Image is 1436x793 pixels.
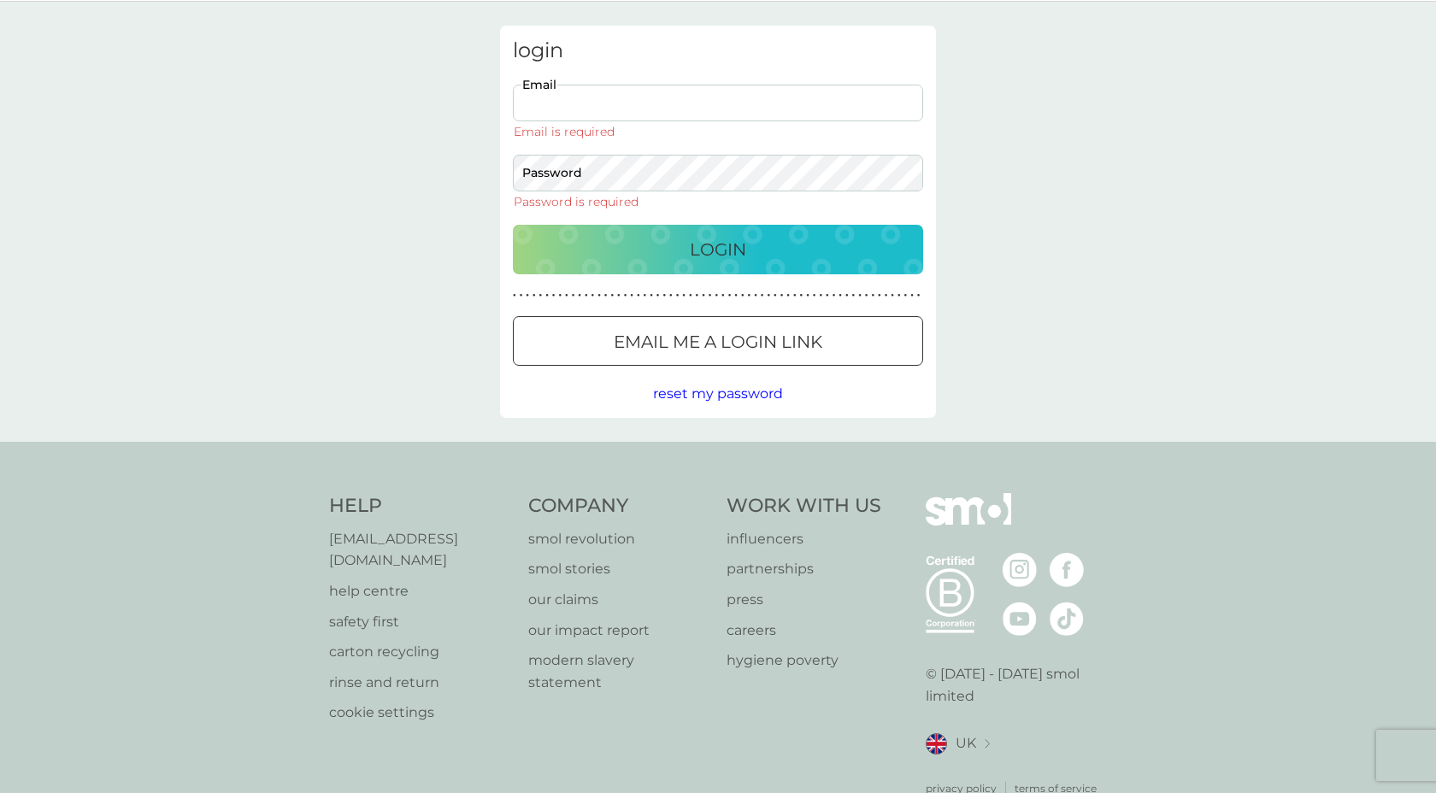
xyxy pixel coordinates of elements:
[709,291,712,300] p: ●
[528,589,710,611] a: our claims
[644,291,647,300] p: ●
[617,291,621,300] p: ●
[813,291,816,300] p: ●
[329,580,511,602] a: help centre
[653,383,783,405] button: reset my password
[702,291,705,300] p: ●
[767,291,770,300] p: ●
[545,291,549,300] p: ●
[871,291,874,300] p: ●
[806,291,809,300] p: ●
[800,291,803,300] p: ●
[630,291,633,300] p: ●
[528,649,710,693] p: modern slavery statement
[513,291,516,300] p: ●
[690,236,746,263] p: Login
[910,291,914,300] p: ●
[329,611,511,633] a: safety first
[728,291,732,300] p: ●
[741,291,744,300] p: ●
[774,291,777,300] p: ●
[637,291,640,300] p: ●
[748,291,751,300] p: ●
[1003,602,1037,636] img: visit the smol Youtube page
[727,620,881,642] a: careers
[761,291,764,300] p: ●
[558,291,562,300] p: ●
[754,291,757,300] p: ●
[1050,553,1084,587] img: visit the smol Facebook page
[329,528,511,572] a: [EMAIL_ADDRESS][DOMAIN_NAME]
[727,493,881,520] h4: Work With Us
[650,291,653,300] p: ●
[669,291,673,300] p: ●
[552,291,556,300] p: ●
[833,291,836,300] p: ●
[624,291,627,300] p: ●
[528,558,710,580] a: smol stories
[904,291,908,300] p: ●
[513,196,639,208] div: Password is required
[572,291,575,300] p: ●
[565,291,568,300] p: ●
[676,291,680,300] p: ●
[585,291,588,300] p: ●
[528,493,710,520] h4: Company
[917,291,921,300] p: ●
[878,291,881,300] p: ●
[956,732,976,755] span: UK
[528,620,710,642] p: our impact report
[682,291,686,300] p: ●
[656,291,660,300] p: ●
[845,291,849,300] p: ●
[780,291,784,300] p: ●
[533,291,536,300] p: ●
[329,702,511,724] a: cookie settings
[513,225,923,274] button: Login
[520,291,523,300] p: ●
[513,38,923,63] h3: login
[578,291,581,300] p: ●
[614,328,822,355] p: Email me a login link
[1050,602,1084,636] img: visit the smol Tiktok page
[513,316,923,366] button: Email me a login link
[826,291,829,300] p: ●
[819,291,822,300] p: ●
[926,493,1011,551] img: smol
[865,291,868,300] p: ●
[528,528,710,550] a: smol revolution
[513,126,615,138] div: Email is required
[329,641,511,663] a: carton recycling
[897,291,901,300] p: ●
[653,385,783,402] span: reset my password
[610,291,614,300] p: ●
[727,528,881,550] p: influencers
[539,291,543,300] p: ●
[526,291,529,300] p: ●
[926,663,1108,707] p: © [DATE] - [DATE] smol limited
[1003,553,1037,587] img: visit the smol Instagram page
[858,291,862,300] p: ●
[604,291,608,300] p: ●
[727,558,881,580] p: partnerships
[891,291,894,300] p: ●
[329,672,511,694] a: rinse and return
[885,291,888,300] p: ●
[839,291,842,300] p: ●
[727,589,881,611] a: press
[329,493,511,520] h4: Help
[591,291,595,300] p: ●
[662,291,666,300] p: ●
[727,649,881,672] a: hygiene poverty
